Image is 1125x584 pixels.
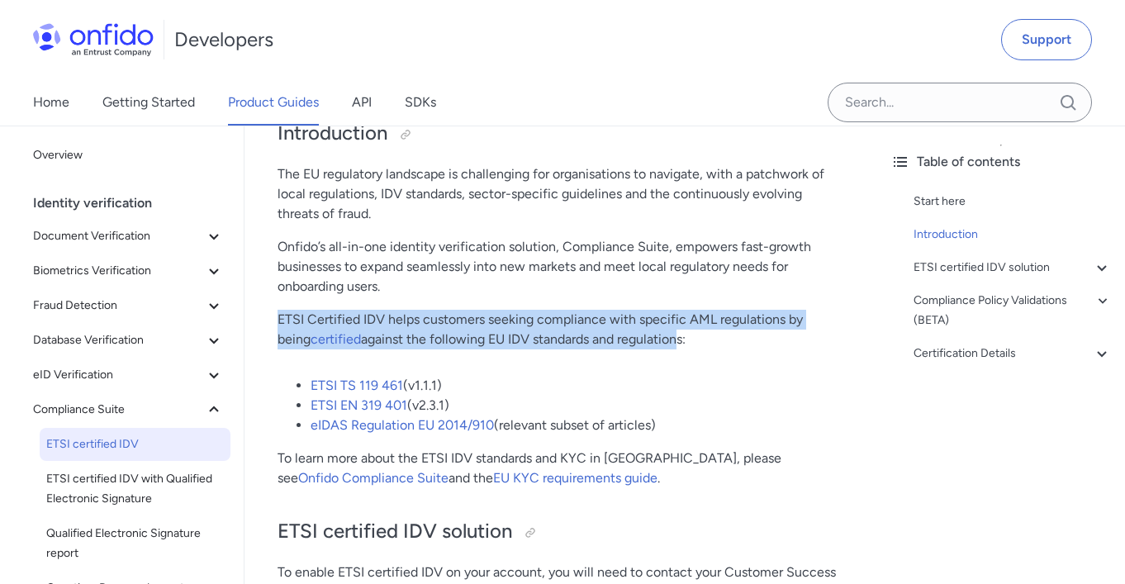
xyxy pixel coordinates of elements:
[26,220,230,253] button: Document Verification
[26,393,230,426] button: Compliance Suite
[26,324,230,357] button: Database Verification
[311,376,844,396] li: (v1.1.1)
[914,344,1112,363] a: Certification Details
[1001,19,1092,60] a: Support
[174,26,273,53] h1: Developers
[40,428,230,461] a: ETSI certified IDV
[26,289,230,322] button: Fraud Detection
[352,79,372,126] a: API
[493,470,657,486] a: EU KYC requirements guide
[33,226,204,246] span: Document Verification
[33,400,204,420] span: Compliance Suite
[26,358,230,392] button: eID Verification
[278,518,844,546] h2: ETSI certified IDV solution
[278,237,844,297] p: Onfido’s all-in-one identity verification solution, Compliance Suite, empowers fast-growth busine...
[278,164,844,224] p: The EU regulatory landscape is challenging for organisations to navigate, with a patchwork of loc...
[278,449,844,488] p: To learn more about the ETSI IDV standards and KYC in [GEOGRAPHIC_DATA], please see and the .
[33,145,224,165] span: Overview
[298,470,449,486] a: Onfido Compliance Suite
[40,463,230,515] a: ETSI certified IDV with Qualified Electronic Signature
[914,225,1112,245] a: Introduction
[311,377,403,393] a: ETSI TS 119 461
[278,120,844,148] h2: Introduction
[26,254,230,287] button: Biometrics Verification
[102,79,195,126] a: Getting Started
[33,261,204,281] span: Biometrics Verification
[405,79,436,126] a: SDKs
[228,79,319,126] a: Product Guides
[40,517,230,570] a: Qualified Electronic Signature report
[890,152,1112,172] div: Table of contents
[311,417,494,433] a: eIDAS Regulation EU 2014/910
[828,83,1092,122] input: Onfido search input field
[311,415,844,435] li: (relevant subset of articles)
[33,23,154,56] img: Onfido Logo
[311,396,844,415] li: (v2.3.1)
[46,469,224,509] span: ETSI certified IDV with Qualified Electronic Signature
[33,365,204,385] span: eID Verification
[46,434,224,454] span: ETSI certified IDV
[26,139,230,172] a: Overview
[311,331,361,347] a: certified
[33,187,237,220] div: Identity verification
[311,397,407,413] a: ETSI EN 319 401
[33,296,204,316] span: Fraud Detection
[914,192,1112,211] a: Start here
[914,258,1112,278] a: ETSI certified IDV solution
[278,310,844,349] p: ETSI Certified IDV helps customers seeking compliance with specific AML regulations by being agai...
[46,524,224,563] span: Qualified Electronic Signature report
[33,330,204,350] span: Database Verification
[33,79,69,126] a: Home
[914,291,1112,330] a: Compliance Policy Validations (BETA)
